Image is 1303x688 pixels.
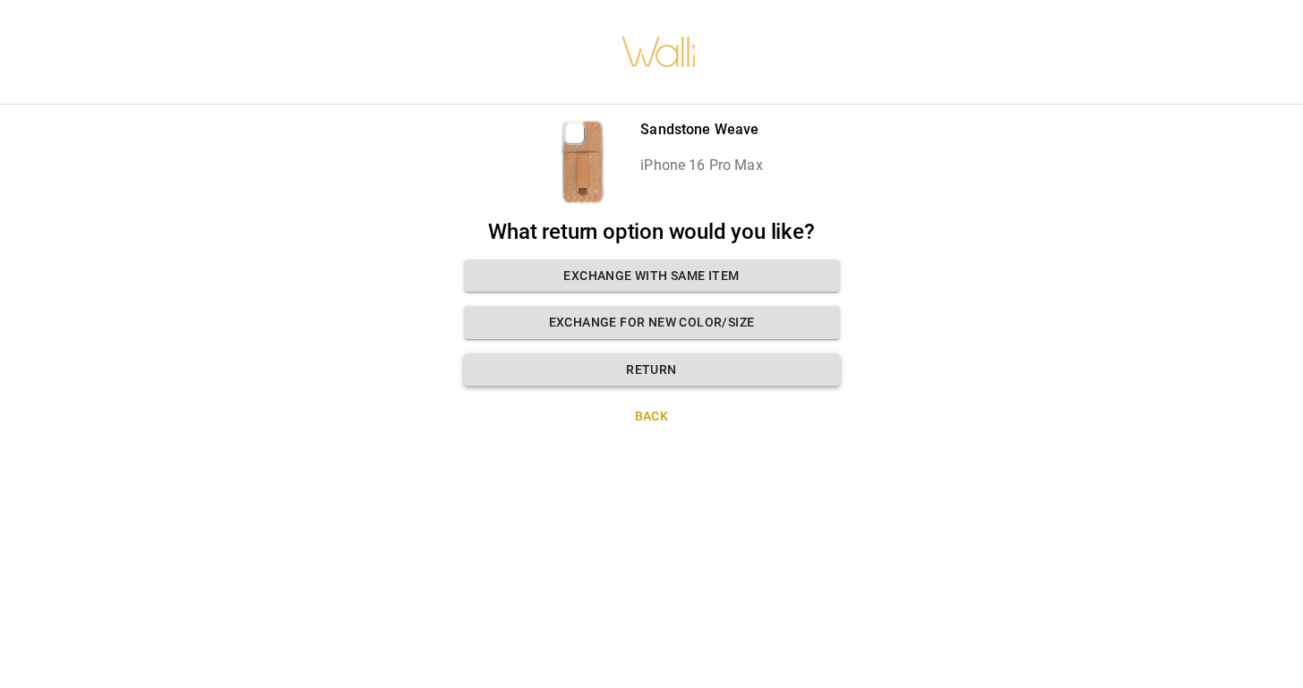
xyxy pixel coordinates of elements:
[464,219,840,245] h2: What return option would you like?
[464,353,840,386] button: Return
[464,306,840,339] button: Exchange for new color/size
[464,259,840,293] button: Exchange with same item
[640,119,763,140] p: Sandstone Weave
[464,400,840,433] button: Back
[640,155,763,176] p: iPhone 16 Pro Max
[621,13,698,90] img: walli-inc.myshopify.com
